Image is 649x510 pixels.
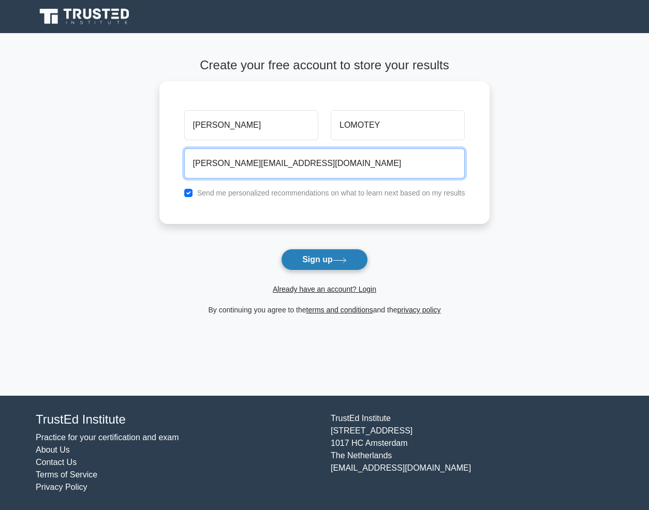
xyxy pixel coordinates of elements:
[36,483,87,491] a: Privacy Policy
[184,148,465,178] input: Email
[36,433,179,442] a: Practice for your certification and exam
[36,412,318,427] h4: TrustEd Institute
[397,306,441,314] a: privacy policy
[331,110,465,140] input: Last name
[153,304,496,316] div: By continuing you agree to the and the
[281,249,368,271] button: Sign up
[184,110,318,140] input: First name
[36,458,77,467] a: Contact Us
[197,189,465,197] label: Send me personalized recommendations on what to learn next based on my results
[306,306,373,314] a: terms and conditions
[36,445,70,454] a: About Us
[36,470,97,479] a: Terms of Service
[325,412,620,493] div: TrustEd Institute [STREET_ADDRESS] 1017 HC Amsterdam The Netherlands [EMAIL_ADDRESS][DOMAIN_NAME]
[273,285,376,293] a: Already have an account? Login
[159,58,490,73] h4: Create your free account to store your results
